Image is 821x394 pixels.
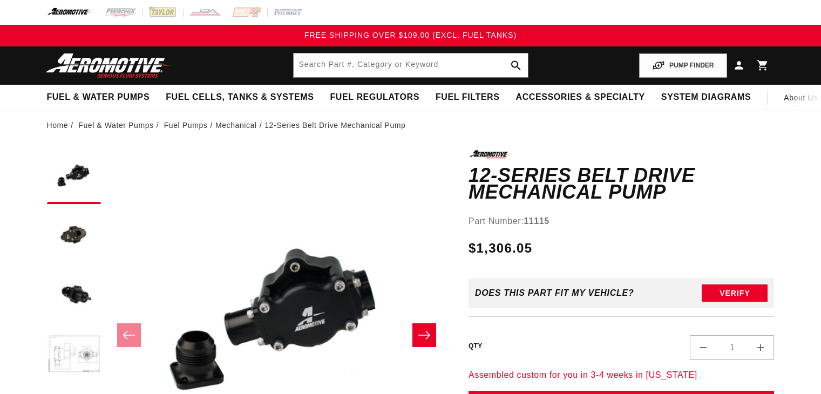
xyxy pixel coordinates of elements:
li: 12-Series Belt Drive Mechanical Pump [264,119,405,131]
p: Assembled custom for you in 3-4 weeks in [US_STATE] [469,368,775,382]
span: Fuel Cells, Tanks & Systems [166,92,314,103]
h1: 12-Series Belt Drive Mechanical Pump [469,167,775,201]
a: Fuel & Water Pumps [78,119,153,131]
button: Verify [702,284,768,302]
button: Load image 3 in gallery view [47,269,101,323]
summary: Fuel Regulators [322,85,427,110]
button: PUMP FINDER [639,53,727,78]
summary: System Diagrams [653,85,759,110]
span: System Diagrams [661,92,751,103]
button: search button [504,53,528,77]
label: QTY [469,342,483,351]
span: About Us [784,93,817,102]
nav: breadcrumbs [47,119,775,131]
button: Load image 4 in gallery view [47,328,101,382]
span: $1,306.05 [469,239,532,258]
summary: Fuel Cells, Tanks & Systems [158,85,322,110]
div: Part Number: [469,214,775,228]
span: Fuel & Water Pumps [47,92,150,103]
button: Slide right [412,323,436,347]
a: Fuel Pumps [164,119,208,131]
span: Fuel Filters [436,92,500,103]
summary: Accessories & Specialty [508,85,653,110]
span: FREE SHIPPING OVER $109.00 (EXCL. FUEL TANKS) [304,31,517,39]
span: Accessories & Specialty [516,92,645,103]
summary: Fuel Filters [428,85,508,110]
input: Search by Part Number, Category or Keyword [294,53,528,77]
strong: 11115 [524,216,549,226]
button: Load image 1 in gallery view [47,150,101,204]
button: Slide left [117,323,141,347]
li: Mechanical [215,119,264,131]
a: Home [47,119,69,131]
img: Aeromotive [43,53,178,78]
button: Load image 2 in gallery view [47,209,101,263]
span: Fuel Regulators [330,92,419,103]
summary: Fuel & Water Pumps [39,85,158,110]
div: Does This part fit My vehicle? [475,288,634,298]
